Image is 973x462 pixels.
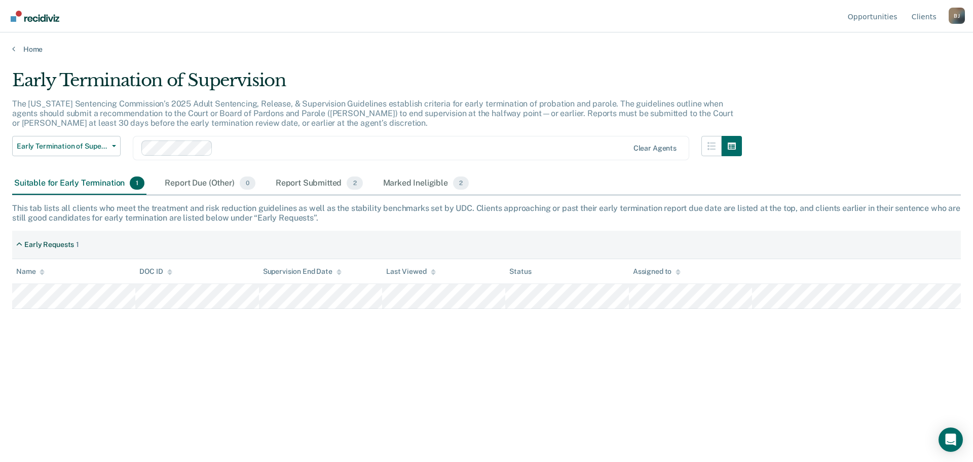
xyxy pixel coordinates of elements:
span: Early Termination of Supervision [17,142,108,151]
span: 2 [453,176,469,190]
span: 1 [130,176,144,190]
button: Early Termination of Supervision [12,136,121,156]
div: B J [949,8,965,24]
div: DOC ID [139,267,172,276]
button: Profile dropdown button [949,8,965,24]
div: Early Requests1 [12,236,83,253]
div: Marked Ineligible2 [381,172,471,195]
div: Supervision End Date [263,267,342,276]
div: Suitable for Early Termination1 [12,172,146,195]
img: Recidiviz [11,11,59,22]
span: 2 [347,176,362,190]
div: Early Termination of Supervision [12,70,742,99]
div: Name [16,267,45,276]
a: Home [12,45,961,54]
div: Early Requests [24,240,74,249]
div: Status [509,267,531,276]
div: 1 [76,240,79,249]
div: Last Viewed [386,267,435,276]
div: This tab lists all clients who meet the treatment and risk reduction guidelines as well as the st... [12,203,961,223]
div: Open Intercom Messenger [939,428,963,452]
div: Clear agents [633,144,677,153]
div: Report Submitted2 [274,172,365,195]
p: The [US_STATE] Sentencing Commission’s 2025 Adult Sentencing, Release, & Supervision Guidelines e... [12,99,733,128]
span: 0 [240,176,255,190]
div: Report Due (Other)0 [163,172,257,195]
div: Assigned to [633,267,681,276]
